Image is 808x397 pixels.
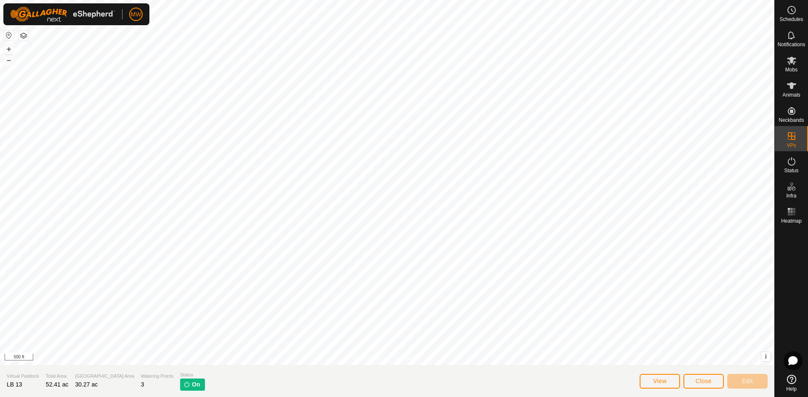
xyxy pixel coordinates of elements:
span: Watering Points [141,373,173,380]
span: Edit [742,378,753,384]
span: Notifications [778,42,805,47]
a: Contact Us [396,354,420,362]
span: Schedules [779,17,803,22]
span: Mobs [785,67,797,72]
span: Neckbands [779,118,804,123]
span: On [192,380,200,389]
span: 52.41 ac [46,381,69,388]
span: Heatmap [781,218,802,223]
button: + [4,44,14,54]
span: i [765,353,767,360]
span: Animals [782,92,800,97]
a: Help [775,371,808,395]
span: Virtual Paddock [7,373,39,380]
button: Reset Map [4,30,14,40]
button: i [761,352,771,361]
span: [GEOGRAPHIC_DATA] Area [75,373,134,380]
img: turn-on [183,381,190,388]
span: View [653,378,667,384]
span: Close [696,378,712,384]
img: Gallagher Logo [10,7,115,22]
button: Close [683,374,724,389]
span: Help [786,386,797,392]
button: View [640,374,680,389]
span: VPs [787,143,796,148]
span: Infra [786,193,796,198]
button: – [4,55,14,65]
span: Total Area [46,373,69,380]
button: Map Layers [19,31,29,41]
span: Status [180,371,205,379]
button: Edit [727,374,768,389]
span: Status [784,168,798,173]
span: MW [131,10,141,19]
span: 30.27 ac [75,381,98,388]
a: Privacy Policy [354,354,385,362]
span: 3 [141,381,144,388]
span: LB 13 [7,381,22,388]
